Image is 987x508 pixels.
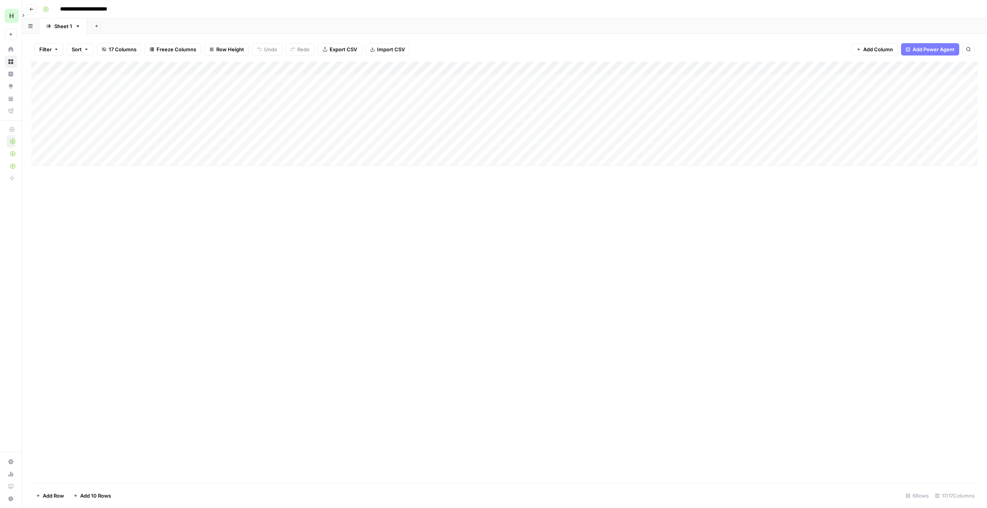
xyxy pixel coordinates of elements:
[54,22,72,30] div: Sheet 1
[72,45,82,53] span: Sort
[39,45,52,53] span: Filter
[157,45,196,53] span: Freeze Columns
[109,45,136,53] span: 17 Columns
[5,480,17,493] a: Learning Hub
[903,489,932,502] div: 6 Rows
[913,45,955,53] span: Add Power Agent
[318,43,362,56] button: Export CSV
[80,492,111,500] span: Add 10 Rows
[5,68,17,80] a: Insights
[43,492,64,500] span: Add Row
[69,489,116,502] button: Add 10 Rows
[264,45,277,53] span: Undo
[285,43,315,56] button: Redo
[5,6,17,25] button: Workspace: Hootsuite
[377,45,405,53] span: Import CSV
[5,80,17,93] a: Opportunities
[204,43,249,56] button: Row Height
[863,45,893,53] span: Add Column
[901,43,959,56] button: Add Power Agent
[5,93,17,105] a: Your Data
[216,45,244,53] span: Row Height
[9,11,14,20] span: H
[252,43,282,56] button: Undo
[851,43,898,56] button: Add Column
[145,43,201,56] button: Freeze Columns
[5,468,17,480] a: Usage
[34,43,64,56] button: Filter
[5,105,17,117] a: Flightpath
[330,45,357,53] span: Export CSV
[31,489,69,502] button: Add Row
[5,493,17,505] button: Help + Support
[67,43,94,56] button: Sort
[5,456,17,468] a: Settings
[5,43,17,56] a: Home
[97,43,141,56] button: 17 Columns
[297,45,310,53] span: Redo
[932,489,978,502] div: 17/17 Columns
[365,43,410,56] button: Import CSV
[5,56,17,68] a: Browse
[39,19,87,34] a: Sheet 1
